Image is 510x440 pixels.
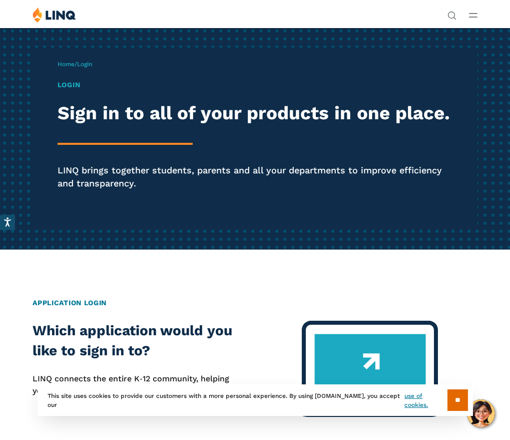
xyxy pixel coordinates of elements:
[58,80,452,90] h1: Login
[38,384,473,416] div: This site uses cookies to provide our customers with a more personal experience. By using [DOMAIN...
[447,10,456,19] button: Open Search Bar
[33,373,248,397] p: LINQ connects the entire K‑12 community, helping your district to work far more efficiently.
[33,298,477,308] h2: Application Login
[58,103,452,124] h2: Sign in to all of your products in one place.
[33,7,76,23] img: LINQ | K‑12 Software
[77,61,92,68] span: Login
[467,399,495,427] button: Hello, have a question? Let’s chat.
[469,10,477,21] button: Open Main Menu
[58,61,92,68] span: /
[58,61,75,68] a: Home
[58,164,452,189] p: LINQ brings together students, parents and all your departments to improve efficiency and transpa...
[33,321,248,361] h2: Which application would you like to sign in to?
[447,7,456,19] nav: Utility Navigation
[404,391,447,409] a: use of cookies.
